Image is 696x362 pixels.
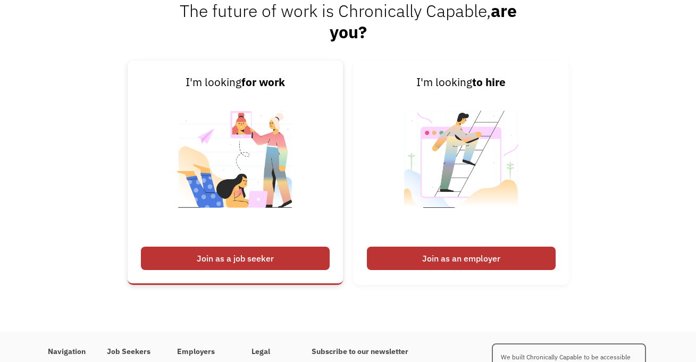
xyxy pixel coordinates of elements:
[241,75,285,89] strong: for work
[367,74,556,91] div: I'm looking
[48,347,86,357] h4: Navigation
[107,347,156,357] h4: Job Seekers
[141,74,330,91] div: I'm looking
[251,347,290,357] h4: Legal
[367,247,556,270] div: Join as an employer
[395,91,527,241] img: Illustrated image of someone looking to hire
[312,347,433,357] h4: Subscribe to our newsletter
[472,75,506,89] strong: to hire
[169,91,301,241] img: Illustrated image of people looking for work
[128,61,343,285] a: I'm lookingfor workJoin as a job seeker
[354,61,569,285] a: I'm lookingto hireJoin as an employer
[141,247,330,270] div: Join as a job seeker
[177,347,230,357] h4: Employers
